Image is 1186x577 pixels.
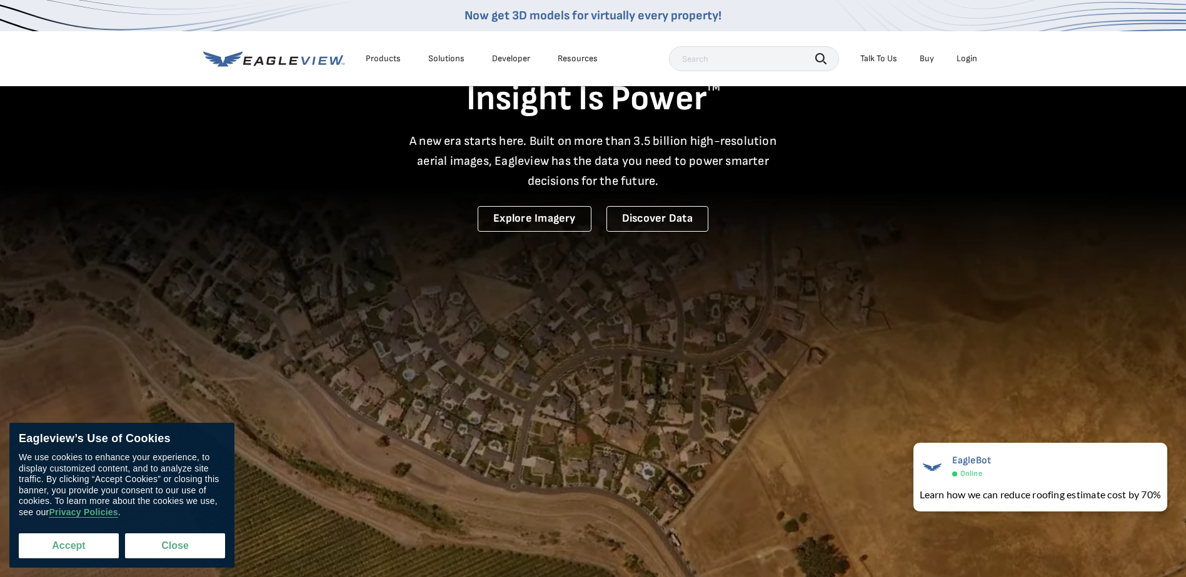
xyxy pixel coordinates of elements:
span: EagleBot [952,455,992,466]
button: Accept [19,533,119,558]
sup: TM [706,82,720,94]
a: Buy [920,53,934,64]
div: Resources [558,53,598,64]
span: Online [960,469,982,478]
a: Developer [492,53,530,64]
p: A new era starts here. Built on more than 3.5 billion high-resolution aerial images, Eagleview ha... [402,131,785,191]
a: Now get 3D models for virtually every property! [465,8,721,23]
a: Discover Data [606,206,708,232]
h1: Insight Is Power [203,77,983,121]
div: Eagleview’s Use of Cookies [19,432,225,446]
div: Talk To Us [860,53,897,64]
button: Close [125,533,225,558]
a: Privacy Policies [49,507,118,518]
div: We use cookies to enhance your experience, to display customized content, and to analyze site tra... [19,452,225,518]
a: Explore Imagery [478,206,591,232]
div: Learn how we can reduce roofing estimate cost by 70% [920,487,1161,502]
input: Search [669,46,839,71]
div: Login [957,53,977,64]
div: Solutions [428,53,465,64]
img: EagleBot [920,455,945,480]
div: Products [366,53,401,64]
